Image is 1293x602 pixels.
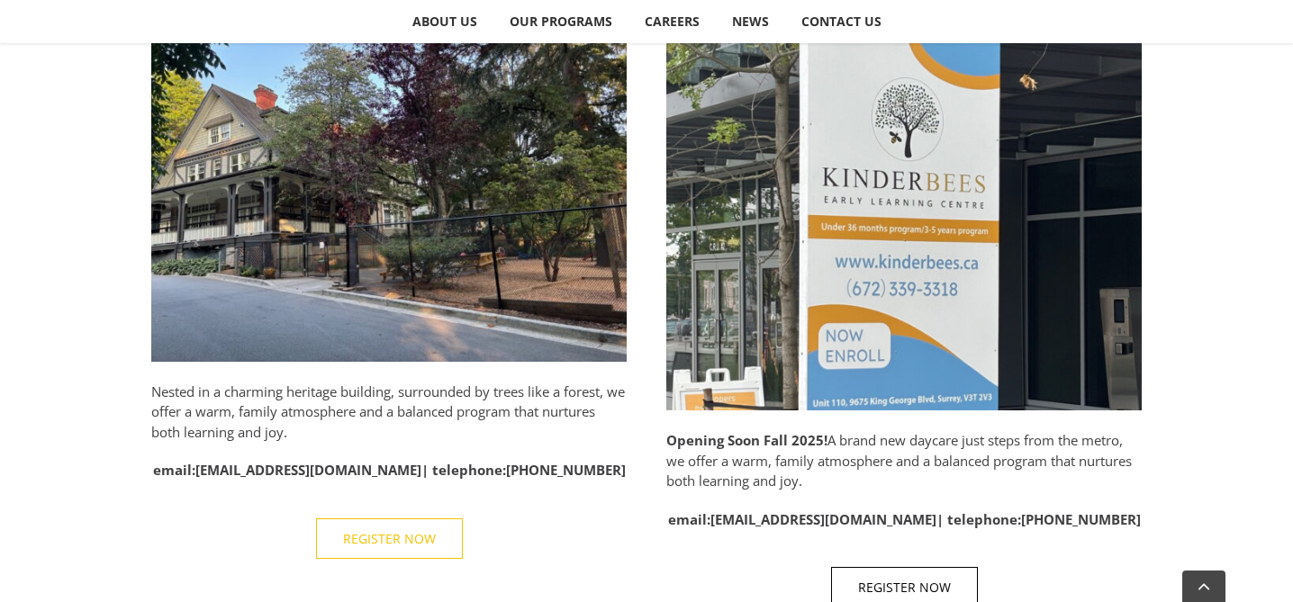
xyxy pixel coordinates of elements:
a: NEWS [716,4,784,40]
a: [PHONE_NUMBER] [1021,510,1141,528]
a: REGISTER NOW [316,518,463,559]
a: [EMAIL_ADDRESS][DOMAIN_NAME] [195,461,421,479]
span: REGISTER NOW [343,531,436,546]
strong: Opening Soon Fall 2025! [666,431,827,449]
span: CONTACT US [801,15,882,28]
span: REGISTER NOW [858,580,951,595]
img: IMG_4792 [151,5,627,362]
a: [EMAIL_ADDRESS][DOMAIN_NAME] [710,510,936,528]
p: A brand new daycare just steps from the metro, we offer a warm, family atmosphere and a balanced ... [666,430,1142,491]
span: ABOUT US [412,15,477,28]
a: [PHONE_NUMBER] [506,461,626,479]
strong: email: | telephone: [153,461,626,479]
span: NEWS [732,15,769,28]
span: OUR PROGRAMS [510,15,612,28]
a: CAREERS [628,4,715,40]
p: Nested in a charming heritage building, surrounded by trees like a forest, we offer a warm, famil... [151,382,627,443]
span: CAREERS [645,15,700,28]
strong: email: | telephone: [668,510,1141,528]
a: CONTACT US [785,4,897,40]
a: OUR PROGRAMS [493,4,628,40]
a: ABOUT US [396,4,493,40]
